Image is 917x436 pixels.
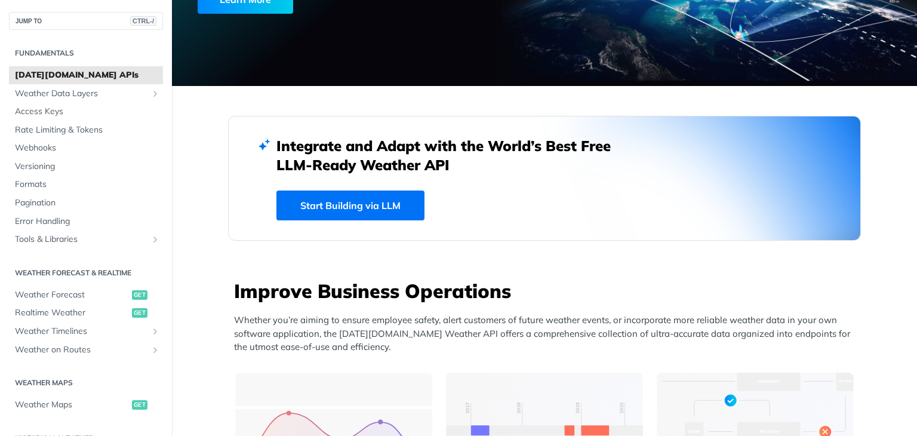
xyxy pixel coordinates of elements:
[9,268,163,278] h2: Weather Forecast & realtime
[132,400,147,410] span: get
[15,216,160,228] span: Error Handling
[132,308,147,318] span: get
[15,289,129,301] span: Weather Forecast
[15,326,147,337] span: Weather Timelines
[9,12,163,30] button: JUMP TOCTRL-/
[15,142,160,154] span: Webhooks
[234,314,861,354] p: Whether you’re aiming to ensure employee safety, alert customers of future weather events, or inc...
[9,341,163,359] a: Weather on RoutesShow subpages for Weather on Routes
[9,176,163,194] a: Formats
[15,344,147,356] span: Weather on Routes
[15,124,160,136] span: Rate Limiting & Tokens
[15,106,160,118] span: Access Keys
[9,231,163,248] a: Tools & LibrariesShow subpages for Tools & Libraries
[9,377,163,388] h2: Weather Maps
[9,66,163,84] a: [DATE][DOMAIN_NAME] APIs
[9,213,163,231] a: Error Handling
[9,194,163,212] a: Pagination
[9,158,163,176] a: Versioning
[15,161,160,173] span: Versioning
[150,89,160,99] button: Show subpages for Weather Data Layers
[132,290,147,300] span: get
[9,139,163,157] a: Webhooks
[15,197,160,209] span: Pagination
[150,345,160,355] button: Show subpages for Weather on Routes
[15,234,147,245] span: Tools & Libraries
[150,235,160,244] button: Show subpages for Tools & Libraries
[15,307,129,319] span: Realtime Weather
[276,136,629,174] h2: Integrate and Adapt with the World’s Best Free LLM-Ready Weather API
[9,103,163,121] a: Access Keys
[9,304,163,322] a: Realtime Weatherget
[276,191,424,220] a: Start Building via LLM
[15,179,160,191] span: Formats
[234,278,861,304] h3: Improve Business Operations
[9,286,163,304] a: Weather Forecastget
[9,396,163,414] a: Weather Mapsget
[9,323,163,340] a: Weather TimelinesShow subpages for Weather Timelines
[150,327,160,336] button: Show subpages for Weather Timelines
[130,16,156,26] span: CTRL-/
[9,85,163,103] a: Weather Data LayersShow subpages for Weather Data Layers
[15,399,129,411] span: Weather Maps
[9,48,163,59] h2: Fundamentals
[15,69,160,81] span: [DATE][DOMAIN_NAME] APIs
[15,88,147,100] span: Weather Data Layers
[9,121,163,139] a: Rate Limiting & Tokens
